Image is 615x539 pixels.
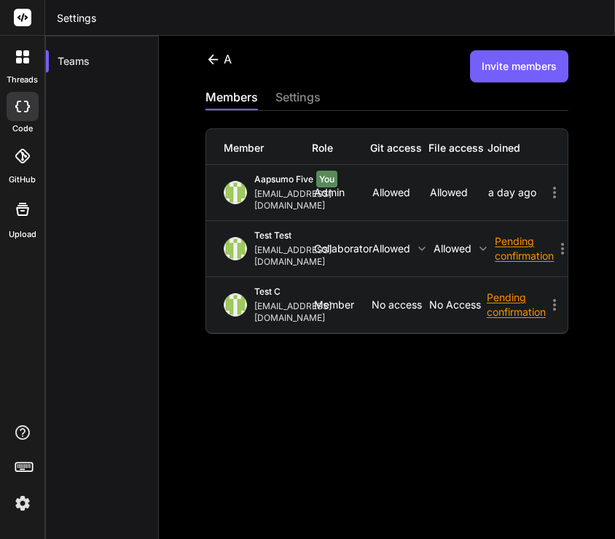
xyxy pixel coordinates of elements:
[275,88,321,109] div: settings
[46,45,158,77] div: Teams
[429,299,487,311] p: No access
[9,228,36,241] label: Upload
[495,234,554,263] div: Pending confirmation
[254,230,291,241] span: test test
[205,88,258,109] div: members
[314,299,372,311] div: Member
[254,300,337,324] div: [EMAIL_ADDRESS][DOMAIN_NAME]
[224,237,247,260] img: profile_image
[314,187,372,198] div: Admin
[254,174,313,185] span: Aapsumo five
[470,50,568,82] button: Invite members
[487,290,546,319] div: Pending confirmation
[434,243,495,255] p: Allowed
[487,141,546,155] div: Joined
[430,187,487,198] p: Allowed
[7,74,38,86] label: threads
[428,141,487,155] div: File access
[372,187,430,198] p: Allowed
[488,187,546,198] div: a day ago
[254,286,281,297] span: test c
[224,141,311,155] div: Member
[12,123,33,135] label: code
[314,243,372,255] div: Collaborator
[370,141,428,155] div: Git access
[224,181,247,204] img: profile_image
[9,174,36,186] label: GitHub
[372,243,434,255] p: Allowed
[312,141,370,155] div: Role
[10,491,35,516] img: settings
[254,244,337,268] div: [EMAIL_ADDRESS][DOMAIN_NAME]
[372,299,429,311] p: No access
[254,188,337,212] div: [EMAIL_ADDRESS][DOMAIN_NAME]
[224,293,247,317] img: profile_image
[205,50,232,68] div: A
[316,171,337,187] span: You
